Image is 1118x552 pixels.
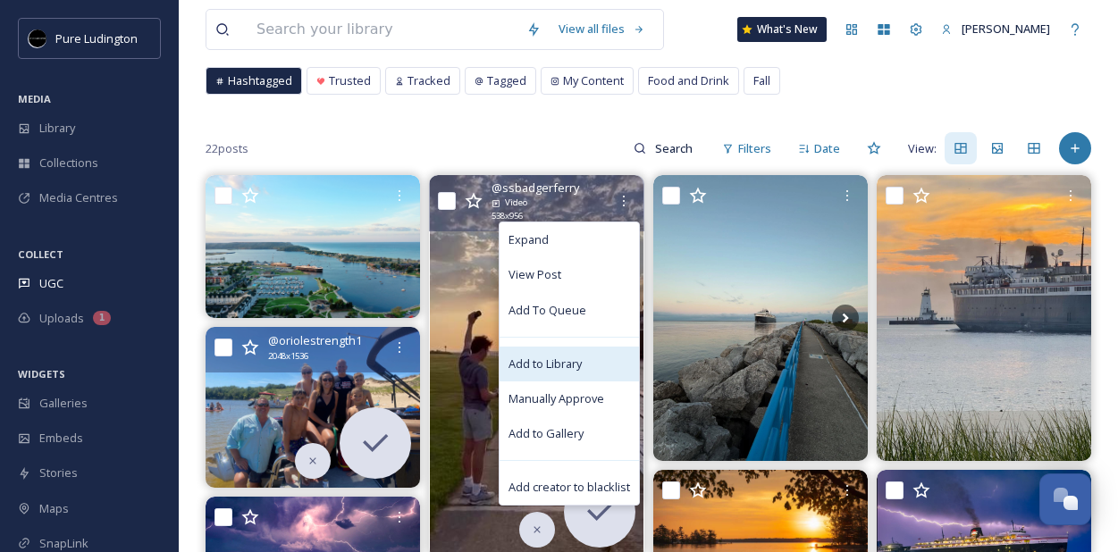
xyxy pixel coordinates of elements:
span: Manually Approve [509,390,604,407]
span: Trusted [329,72,371,89]
a: View all files [550,12,654,46]
span: Media Centres [39,189,118,206]
span: Add To Queue [509,302,586,319]
span: Galleries [39,395,88,412]
span: 538 x 956 [492,210,523,222]
span: Stories [39,464,78,481]
span: Maps [39,500,69,517]
span: @ oriolestrength1 [268,332,362,349]
span: COLLECT [18,247,63,261]
span: Filters [738,140,771,157]
span: WIDGETS [18,367,65,381]
span: My Content [563,72,624,89]
img: pureludingtonF-2.png [29,29,46,47]
a: [PERSON_NAME] [932,12,1059,46]
span: Pure Ludington [55,30,138,46]
img: There’s nothing quite like a Ludington summer sunset—Lake Michigan showing off, as always. 🌅 #Lud... [877,175,1091,461]
button: Open Chat [1039,473,1091,525]
input: Search [646,130,704,166]
img: Hanging with the Joe Chiaramonte family! #funfriday #hamlinlake #peanutbutterfalcon [206,327,420,488]
span: [PERSON_NAME] [962,21,1050,37]
span: View: [908,140,937,157]
span: 22 posts [206,140,248,157]
span: MEDIA [18,92,51,105]
a: What's New [737,17,827,42]
span: Add to Library [509,355,582,372]
div: 1 [93,311,111,325]
span: View Post [509,266,561,283]
span: Tagged [487,72,526,89]
span: Tracked [408,72,450,89]
span: Library [39,120,75,137]
span: @ ssbadgerferry [492,180,579,197]
span: 2048 x 1536 [268,350,308,363]
span: Fall [753,72,770,89]
span: Collections [39,155,98,171]
span: Add creator to blacklist [509,479,630,496]
span: Video [505,197,527,209]
span: Uploads [39,310,84,327]
span: SnapLink [39,535,88,552]
span: Hashtagged [228,72,292,89]
input: Search your library [248,10,517,49]
span: Date [814,140,840,157]
img: Love this big boat ❤️ #lakemichiganlove #carferry #loveludington #puremichigan [653,175,868,461]
span: Food and Drink [648,72,729,89]
img: Lake views and sunshine for miles. ☀️ There’s nothing like seeing the S.S. Badger from above on a... [206,175,420,318]
span: Embeds [39,430,83,447]
span: UGC [39,275,63,292]
span: Expand [509,231,549,248]
span: Add to Gallery [509,425,584,442]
